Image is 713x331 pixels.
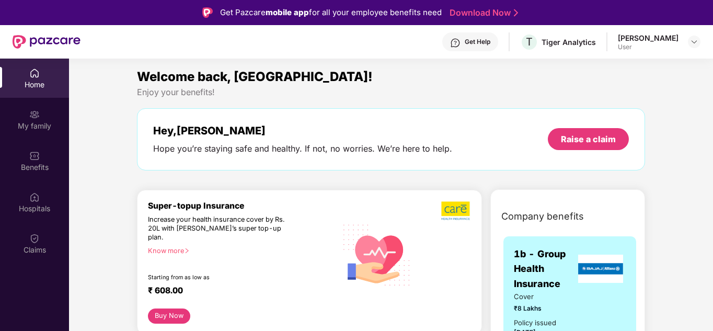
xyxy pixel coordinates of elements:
[29,109,40,120] img: svg+xml;base64,PHN2ZyB3aWR0aD0iMjAiIGhlaWdodD0iMjAiIHZpZXdCb3g9IjAgMCAyMCAyMCIgZmlsbD0ibm9uZSIgeG...
[148,286,326,298] div: ₹ 608.00
[514,291,563,302] span: Cover
[526,36,533,48] span: T
[29,192,40,202] img: svg+xml;base64,PHN2ZyBpZD0iSG9zcGl0YWxzIiB4bWxucz0iaHR0cDovL3d3dy53My5vcmcvMjAwMC9zdmciIHdpZHRoPS...
[148,201,337,211] div: Super-topup Insurance
[13,35,80,49] img: New Pazcare Logo
[220,6,442,19] div: Get Pazcare for all your employee benefits need
[148,215,291,242] div: Increase your health insurance cover by Rs. 20L with [PERSON_NAME]’s super top-up plan.
[465,38,490,46] div: Get Help
[148,247,330,254] div: Know more
[450,7,515,18] a: Download Now
[514,247,576,291] span: 1b - Group Health Insurance
[184,248,190,254] span: right
[202,7,213,18] img: Logo
[690,38,698,46] img: svg+xml;base64,PHN2ZyBpZD0iRHJvcGRvd24tMzJ4MzIiIHhtbG5zPSJodHRwOi8vd3d3LnczLm9yZy8yMDAwL3N2ZyIgd2...
[137,87,645,98] div: Enjoy your benefits!
[266,7,309,17] strong: mobile app
[148,309,190,324] button: Buy Now
[450,38,461,48] img: svg+xml;base64,PHN2ZyBpZD0iSGVscC0zMngzMiIgeG1sbnM9Imh0dHA6Ly93d3cudzMub3JnLzIwMDAvc3ZnIiB3aWR0aD...
[578,255,623,283] img: insurerLogo
[29,151,40,161] img: svg+xml;base64,PHN2ZyBpZD0iQmVuZWZpdHMiIHhtbG5zPSJodHRwOi8vd3d3LnczLm9yZy8yMDAwL3N2ZyIgd2lkdGg9Ij...
[29,68,40,78] img: svg+xml;base64,PHN2ZyBpZD0iSG9tZSIgeG1sbnM9Imh0dHA6Ly93d3cudzMub3JnLzIwMDAvc3ZnIiB3aWR0aD0iMjAiIG...
[501,209,584,224] span: Company benefits
[337,213,418,295] img: svg+xml;base64,PHN2ZyB4bWxucz0iaHR0cDovL3d3dy53My5vcmcvMjAwMC9zdmciIHhtbG5zOnhsaW5rPSJodHRwOi8vd3...
[441,201,471,221] img: b5dec4f62d2307b9de63beb79f102df3.png
[542,37,596,47] div: Tiger Analytics
[514,303,563,313] span: ₹8 Lakhs
[618,43,678,51] div: User
[153,124,452,137] div: Hey, [PERSON_NAME]
[514,317,556,328] div: Policy issued
[137,69,373,84] span: Welcome back, [GEOGRAPHIC_DATA]!
[153,143,452,154] div: Hope you’re staying safe and healthy. If not, no worries. We’re here to help.
[148,274,292,281] div: Starting from as low as
[618,33,678,43] div: [PERSON_NAME]
[514,7,518,18] img: Stroke
[561,133,616,145] div: Raise a claim
[29,233,40,244] img: svg+xml;base64,PHN2ZyBpZD0iQ2xhaW0iIHhtbG5zPSJodHRwOi8vd3d3LnczLm9yZy8yMDAwL3N2ZyIgd2lkdGg9IjIwIi...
